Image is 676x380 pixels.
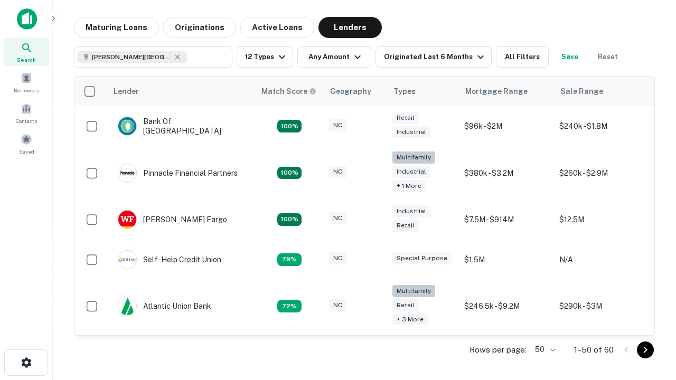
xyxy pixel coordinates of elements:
[560,85,603,98] div: Sale Range
[554,146,649,199] td: $260k - $2.9M
[591,46,625,68] button: Reset
[19,147,34,156] span: Saved
[118,164,238,183] div: Pinnacle Financial Partners
[465,85,528,98] div: Mortgage Range
[92,52,171,62] span: [PERSON_NAME][GEOGRAPHIC_DATA], [GEOGRAPHIC_DATA]
[118,297,211,316] div: Atlantic Union Bank
[329,212,346,224] div: NC
[118,250,221,269] div: Self-help Credit Union
[3,68,50,97] a: Borrowers
[392,180,426,192] div: + 1 more
[459,199,554,240] td: $7.5M - $914M
[107,77,255,106] th: Lender
[118,117,136,135] img: picture
[554,199,649,240] td: $12.5M
[297,46,371,68] button: Any Amount
[637,341,654,358] button: Go to next page
[392,151,435,164] div: Multifamily
[3,129,50,158] a: Saved
[118,297,136,315] img: picture
[554,280,649,333] td: $290k - $3M
[392,205,430,217] div: Industrial
[574,344,614,356] p: 1–50 of 60
[459,106,554,146] td: $96k - $2M
[318,17,382,38] button: Lenders
[459,146,554,199] td: $380k - $3.2M
[277,213,302,226] div: Matching Properties: 15, hasApolloMatch: undefined
[470,344,527,356] p: Rows per page:
[74,17,159,38] button: Maturing Loans
[14,86,39,94] span: Borrowers
[392,313,428,326] div: + 3 more
[118,164,136,182] img: picture
[237,46,293,68] button: 12 Types
[277,300,302,312] div: Matching Properties: 10, hasApolloMatch: undefined
[329,119,346,131] div: NC
[330,85,371,98] div: Geography
[118,117,245,136] div: Bank Of [GEOGRAPHIC_DATA]
[393,85,416,98] div: Types
[240,17,314,38] button: Active Loans
[554,106,649,146] td: $240k - $1.8M
[554,240,649,280] td: N/A
[163,17,236,38] button: Originations
[459,280,554,333] td: $246.5k - $9.2M
[118,211,136,229] img: picture
[261,85,314,97] h6: Match Score
[118,251,136,269] img: picture
[17,55,36,64] span: Search
[459,77,554,106] th: Mortgage Range
[392,285,435,297] div: Multifamily
[17,8,37,30] img: capitalize-icon.png
[255,77,324,106] th: Capitalize uses an advanced AI algorithm to match your search with the best lender. The match sco...
[324,77,387,106] th: Geography
[261,85,316,97] div: Capitalize uses an advanced AI algorithm to match your search with the best lender. The match sco...
[329,166,346,178] div: NC
[3,37,50,66] a: Search
[459,240,554,280] td: $1.5M
[375,46,492,68] button: Originated Last 6 Months
[3,99,50,127] a: Contacts
[118,210,227,229] div: [PERSON_NAME] Fargo
[392,252,452,264] div: Special Purpose
[392,220,419,232] div: Retail
[392,112,419,124] div: Retail
[277,120,302,132] div: Matching Properties: 14, hasApolloMatch: undefined
[553,46,587,68] button: Save your search to get updates of matches that match your search criteria.
[384,51,487,63] div: Originated Last 6 Months
[387,77,459,106] th: Types
[329,252,346,264] div: NC
[114,85,139,98] div: Lender
[531,342,557,357] div: 50
[392,299,419,311] div: Retail
[277,253,302,266] div: Matching Properties: 11, hasApolloMatch: undefined
[554,77,649,106] th: Sale Range
[16,117,37,125] span: Contacts
[329,299,346,311] div: NC
[623,296,676,346] iframe: Chat Widget
[392,126,430,138] div: Industrial
[496,46,549,68] button: All Filters
[277,167,302,179] div: Matching Properties: 25, hasApolloMatch: undefined
[392,166,430,178] div: Industrial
